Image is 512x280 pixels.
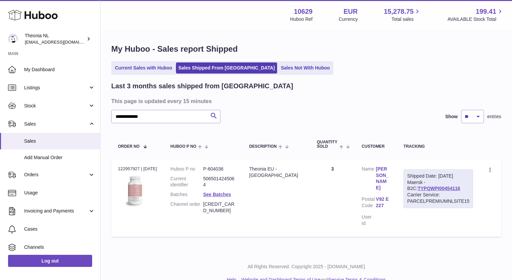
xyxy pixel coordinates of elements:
[403,144,473,149] div: Tracking
[447,16,504,22] span: AVAILABLE Stock Total
[203,192,231,197] a: See Batches
[24,244,95,250] span: Channels
[278,62,332,74] a: Sales Not With Huboo
[407,192,469,204] div: Carrier Service: PARCELPREMIUMNLSITE15
[384,7,413,16] span: 15,278.75
[376,166,390,191] a: [PERSON_NAME]
[290,16,313,22] div: Huboo Ref
[171,201,203,214] dt: Channel order
[376,196,390,209] a: V92 E227
[407,173,469,179] div: Shipped Date: [DATE]
[171,176,203,188] dt: Current identifier
[447,7,504,22] a: 199.41 AVAILABLE Stock Total
[487,113,501,120] span: entries
[111,82,293,91] h2: Last 3 months sales shipped from [GEOGRAPHIC_DATA]
[24,154,95,161] span: Add Manual Order
[339,16,358,22] div: Currency
[203,201,236,214] dd: [CREDIT_CARD_NUMBER]
[111,44,501,54] h1: My Huboo - Sales report Shipped
[24,85,88,91] span: Listings
[25,33,85,45] div: Theonia NL
[171,166,203,172] dt: Huboo P no
[24,138,95,144] span: Sales
[171,191,203,198] dt: Batches
[294,7,313,16] strong: 10629
[24,66,95,73] span: My Dashboard
[24,172,88,178] span: Orders
[176,62,277,74] a: Sales Shipped From [GEOGRAPHIC_DATA]
[8,34,18,44] img: info@wholesomegoods.eu
[384,7,421,22] a: 15,278.75 Total sales
[24,208,88,214] span: Invoicing and Payments
[106,264,507,270] p: All Rights Reserved. Copyright 2025 - [DOMAIN_NAME]
[403,169,473,208] div: Maersk - B2C:
[25,39,99,45] span: [EMAIL_ADDRESS][DOMAIN_NAME]
[310,159,355,237] td: 3
[249,144,277,149] span: Description
[24,190,95,196] span: Usage
[118,174,151,207] img: 106291725893222.jpg
[118,166,157,172] div: 122957927 | [DATE]
[203,176,236,188] dd: 5065014245064
[418,186,460,191] a: TYPQWPI00454116
[317,140,338,149] span: Quantity Sold
[362,144,390,149] div: Customer
[362,196,376,211] dt: Postal Code
[362,214,376,227] dt: User Id
[24,121,88,127] span: Sales
[391,16,421,22] span: Total sales
[203,166,236,172] dd: P-604036
[171,144,196,149] span: Huboo P no
[113,62,175,74] a: Current Sales with Huboo
[24,103,88,109] span: Stock
[476,7,496,16] span: 199.41
[111,97,500,105] h3: This page is updated every 15 minutes
[8,255,92,267] a: Log out
[343,7,358,16] strong: EUR
[118,144,140,149] span: Order No
[24,226,95,232] span: Cases
[362,166,376,193] dt: Name
[445,113,458,120] label: Show
[249,166,304,179] div: Theonia EU - [GEOGRAPHIC_DATA]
